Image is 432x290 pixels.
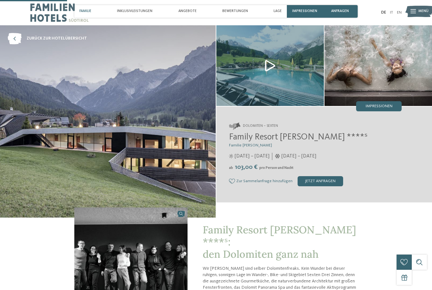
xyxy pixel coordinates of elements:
[236,179,293,183] span: Zur Sammelanfrage hinzufügen
[216,25,324,106] img: Unser Familienhotel in Sexten, euer Urlaubszuhause in den Dolomiten
[298,176,343,186] div: jetzt anfragen
[235,153,269,160] span: [DATE] – [DATE]
[366,104,392,108] span: Impressionen
[229,154,233,158] i: Öffnungszeiten im Sommer
[229,166,233,170] span: ab
[259,166,293,170] span: pro Person und Nacht
[281,153,316,160] span: [DATE] – [DATE]
[27,36,87,41] span: zurück zur Hotelübersicht
[229,143,272,147] span: Familie [PERSON_NAME]
[397,10,402,15] a: EN
[229,133,367,142] span: Family Resort [PERSON_NAME] ****ˢ
[234,164,259,170] span: 103,00 €
[243,124,278,129] span: Dolomiten – Sexten
[275,154,280,158] i: Öffnungszeiten im Winter
[203,223,356,261] span: Family Resort [PERSON_NAME] ****ˢ: den Dolomiten ganz nah
[8,33,87,44] a: zurück zur Hotelübersicht
[418,9,429,14] span: Menü
[324,25,432,106] img: Unser Familienhotel in Sexten, euer Urlaubszuhause in den Dolomiten
[381,10,386,15] a: DE
[390,10,393,15] a: IT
